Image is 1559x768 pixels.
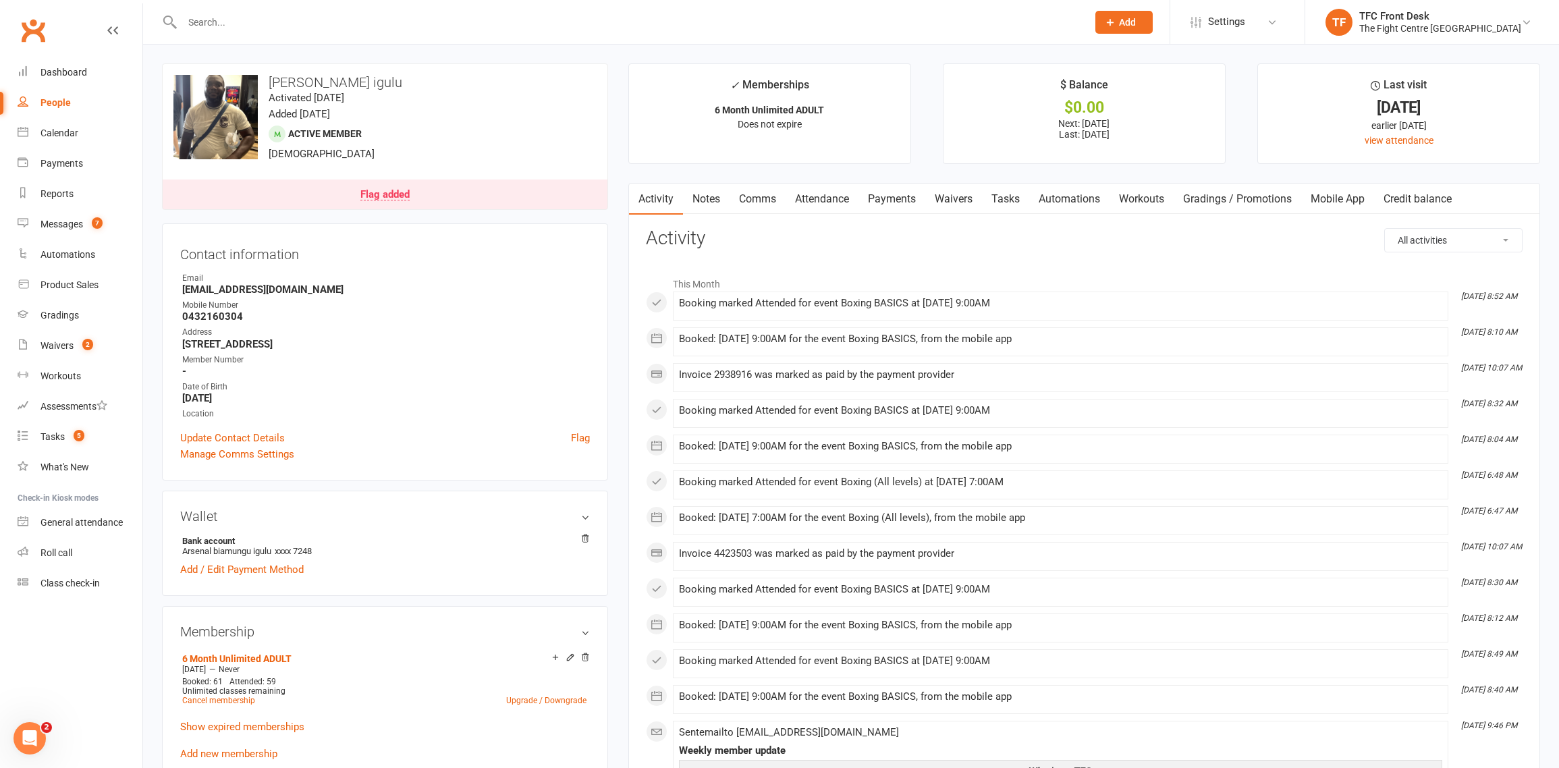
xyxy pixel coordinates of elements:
[1110,184,1174,215] a: Workouts
[18,538,142,568] a: Roll call
[1461,649,1517,659] i: [DATE] 8:49 AM
[1461,613,1517,623] i: [DATE] 8:12 AM
[40,188,74,199] div: Reports
[288,128,362,139] span: Active member
[18,179,142,209] a: Reports
[1461,470,1517,480] i: [DATE] 6:48 AM
[182,272,590,285] div: Email
[679,333,1442,345] div: Booked: [DATE] 9:00AM for the event Boxing BASICS, from the mobile app
[229,677,276,686] span: Attended: 59
[1461,363,1522,373] i: [DATE] 10:07 AM
[1359,22,1521,34] div: The Fight Centre [GEOGRAPHIC_DATA]
[40,97,71,108] div: People
[182,677,223,686] span: Booked: 61
[40,578,100,588] div: Class check-in
[18,331,142,361] a: Waivers 2
[715,105,824,115] strong: 6 Month Unlimited ADULT
[41,722,52,733] span: 2
[40,547,72,558] div: Roll call
[1461,435,1517,444] i: [DATE] 8:04 AM
[40,128,78,138] div: Calendar
[18,148,142,179] a: Payments
[1119,17,1136,28] span: Add
[1461,578,1517,587] i: [DATE] 8:30 AM
[82,339,93,350] span: 2
[18,270,142,300] a: Product Sales
[182,283,590,296] strong: [EMAIL_ADDRESS][DOMAIN_NAME]
[40,219,83,229] div: Messages
[275,546,312,556] span: xxxx 7248
[679,405,1442,416] div: Booking marked Attended for event Boxing BASICS at [DATE] 9:00AM
[16,13,50,47] a: Clubworx
[1461,399,1517,408] i: [DATE] 8:32 AM
[679,620,1442,631] div: Booked: [DATE] 9:00AM for the event Boxing BASICS, from the mobile app
[506,696,586,705] a: Upgrade / Downgrade
[40,462,89,472] div: What's New
[269,92,344,104] time: Activated [DATE]
[730,79,739,92] i: ✓
[1208,7,1245,37] span: Settings
[679,584,1442,595] div: Booking marked Attended for event Boxing BASICS at [DATE] 9:00AM
[182,326,590,339] div: Address
[1365,135,1433,146] a: view attendance
[679,512,1442,524] div: Booked: [DATE] 7:00AM for the event Boxing (All levels), from the mobile app
[18,57,142,88] a: Dashboard
[1174,184,1301,215] a: Gradings / Promotions
[182,408,590,420] div: Location
[269,108,330,120] time: Added [DATE]
[182,696,255,705] a: Cancel membership
[1461,542,1522,551] i: [DATE] 10:07 AM
[40,431,65,442] div: Tasks
[646,270,1523,292] li: This Month
[40,340,74,351] div: Waivers
[180,721,304,733] a: Show expired memberships
[173,75,258,159] img: image1739491037.png
[786,184,858,215] a: Attendance
[360,190,410,200] div: Flag added
[1461,327,1517,337] i: [DATE] 8:10 AM
[40,401,107,412] div: Assessments
[18,452,142,483] a: What's New
[40,67,87,78] div: Dashboard
[173,75,597,90] h3: [PERSON_NAME] igulu
[1029,184,1110,215] a: Automations
[1359,10,1521,22] div: TFC Front Desk
[646,228,1523,249] h3: Activity
[182,310,590,323] strong: 0432160304
[40,310,79,321] div: Gradings
[679,298,1442,309] div: Booking marked Attended for event Boxing BASICS at [DATE] 9:00AM
[18,300,142,331] a: Gradings
[1270,101,1527,115] div: [DATE]
[1461,685,1517,694] i: [DATE] 8:40 AM
[182,665,206,674] span: [DATE]
[925,184,982,215] a: Waivers
[858,184,925,215] a: Payments
[730,184,786,215] a: Comms
[679,441,1442,452] div: Booked: [DATE] 9:00AM for the event Boxing BASICS, from the mobile app
[180,242,590,262] h3: Contact information
[182,686,285,696] span: Unlimited classes remaining
[182,381,590,393] div: Date of Birth
[269,148,375,160] span: [DEMOGRAPHIC_DATA]
[18,508,142,538] a: General attendance kiosk mode
[1461,721,1517,730] i: [DATE] 9:46 PM
[179,664,590,675] div: —
[18,209,142,240] a: Messages 7
[1461,506,1517,516] i: [DATE] 6:47 AM
[679,476,1442,488] div: Booking marked Attended for event Boxing (All levels) at [DATE] 7:00AM
[679,548,1442,559] div: Invoice 4423503 was marked as paid by the payment provider
[182,354,590,366] div: Member Number
[730,76,809,101] div: Memberships
[74,430,84,441] span: 5
[982,184,1029,215] a: Tasks
[738,119,802,130] span: Does not expire
[18,422,142,452] a: Tasks 5
[180,446,294,462] a: Manage Comms Settings
[182,392,590,404] strong: [DATE]
[180,748,277,760] a: Add new membership
[182,365,590,377] strong: -
[18,361,142,391] a: Workouts
[18,88,142,118] a: People
[679,726,899,738] span: Sent email to [EMAIL_ADDRESS][DOMAIN_NAME]
[178,13,1078,32] input: Search...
